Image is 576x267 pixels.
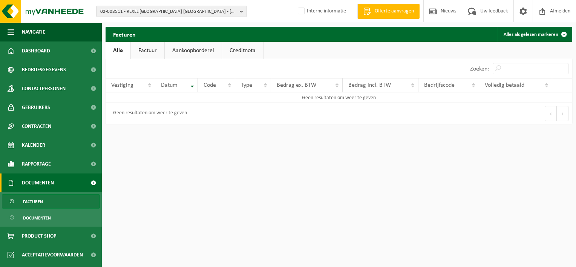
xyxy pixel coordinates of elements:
[165,42,222,59] a: Aankoopborderel
[373,8,416,15] span: Offerte aanvragen
[2,210,100,225] a: Documenten
[557,106,568,121] button: Next
[498,27,571,42] button: Alles als gelezen markeren
[22,155,51,173] span: Rapportage
[277,82,316,88] span: Bedrag ex. BTW
[296,6,346,17] label: Interne informatie
[348,82,391,88] span: Bedrag incl. BTW
[545,106,557,121] button: Previous
[106,92,572,103] td: Geen resultaten om weer te geven
[111,82,133,88] span: Vestiging
[131,42,164,59] a: Factuur
[485,82,524,88] span: Volledig betaald
[2,194,100,209] a: Facturen
[22,98,50,117] span: Gebruikers
[96,6,247,17] button: 02-008511 - REXEL [GEOGRAPHIC_DATA] [GEOGRAPHIC_DATA] - [GEOGRAPHIC_DATA]
[222,42,263,59] a: Creditnota
[424,82,455,88] span: Bedrijfscode
[22,173,54,192] span: Documenten
[22,136,45,155] span: Kalender
[22,41,50,60] span: Dashboard
[106,42,130,59] a: Alle
[22,227,56,246] span: Product Shop
[22,23,45,41] span: Navigatie
[22,246,83,264] span: Acceptatievoorwaarden
[161,82,178,88] span: Datum
[204,82,216,88] span: Code
[241,82,252,88] span: Type
[357,4,420,19] a: Offerte aanvragen
[22,60,66,79] span: Bedrijfsgegevens
[106,27,143,41] h2: Facturen
[22,79,66,98] span: Contactpersonen
[470,66,489,72] label: Zoeken:
[23,211,51,225] span: Documenten
[100,6,237,17] span: 02-008511 - REXEL [GEOGRAPHIC_DATA] [GEOGRAPHIC_DATA] - [GEOGRAPHIC_DATA]
[23,195,43,209] span: Facturen
[109,107,187,120] div: Geen resultaten om weer te geven
[22,117,51,136] span: Contracten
